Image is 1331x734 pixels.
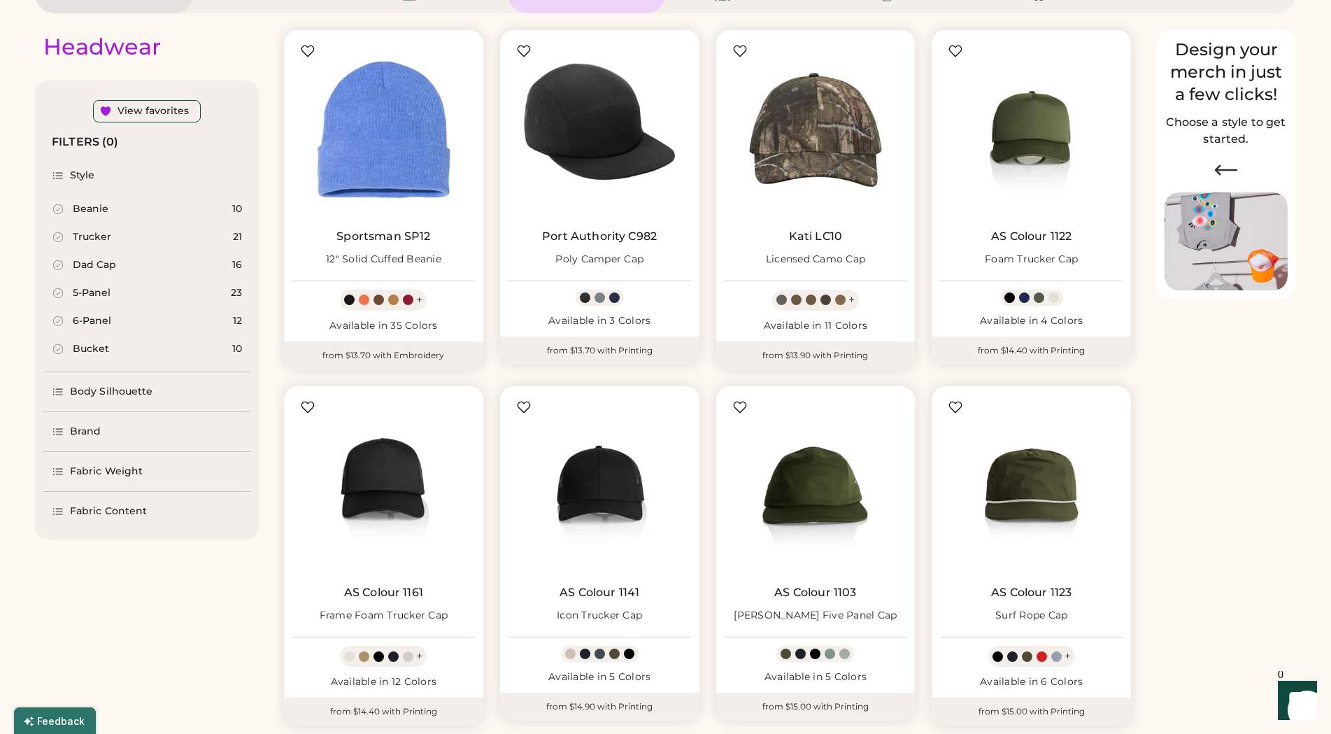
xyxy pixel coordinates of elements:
[284,698,483,726] div: from $14.40 with Printing
[766,253,865,267] div: Licensed Camo Cap
[320,609,448,623] div: Frame Foam Trucker Cap
[344,586,423,600] a: AS Colour 1161
[716,341,916,369] div: from $13.90 with Printing
[932,698,1131,726] div: from $15.00 with Printing
[940,38,1123,221] img: AS Colour 1122 Foam Trucker Cap
[542,230,657,244] a: Port Authority C982
[73,230,111,244] div: Trucker
[940,395,1123,577] img: AS Colour 1123 Surf Rope Cap
[284,341,483,369] div: from $13.70 with Embroidery
[52,134,119,150] div: FILTERS (0)
[73,286,111,300] div: 5-Panel
[231,286,242,300] div: 23
[940,675,1123,689] div: Available in 6 Colors
[232,342,242,356] div: 10
[73,314,111,328] div: 6-Panel
[232,202,242,216] div: 10
[725,319,907,333] div: Available in 11 Colors
[292,319,475,333] div: Available in 35 Colors
[725,38,907,221] img: Kati LC10 Licensed Camo Cap
[1165,192,1288,291] img: Image of Lisa Congdon Eye Print on T-Shirt and Hat
[848,292,855,308] div: +
[70,465,143,479] div: Fabric Weight
[716,693,916,721] div: from $15.00 with Printing
[789,230,842,244] a: Kati LC10
[1265,671,1325,731] iframe: Front Chat
[500,337,699,365] div: from $13.70 with Printing
[73,342,109,356] div: Bucket
[555,253,643,267] div: Poly Camper Cap
[326,253,441,267] div: 12" Solid Cuffed Beanie
[774,586,856,600] a: AS Colour 1103
[991,230,1072,244] a: AS Colour 1122
[73,258,116,272] div: Dad Cap
[500,693,699,721] div: from $14.90 with Printing
[232,258,242,272] div: 16
[1165,38,1288,106] div: Design your merch in just a few clicks!
[991,586,1072,600] a: AS Colour 1123
[416,292,422,308] div: +
[118,104,189,118] div: View favorites
[70,169,95,183] div: Style
[508,670,691,684] div: Available in 5 Colors
[932,337,1131,365] div: from $14.40 with Printing
[985,253,1078,267] div: Foam Trucker Cap
[560,586,639,600] a: AS Colour 1141
[233,314,242,328] div: 12
[725,670,907,684] div: Available in 5 Colors
[508,314,691,328] div: Available in 3 Colors
[1065,649,1071,664] div: +
[73,202,108,216] div: Beanie
[292,38,475,221] img: Sportsman SP12 12" Solid Cuffed Beanie
[508,395,691,577] img: AS Colour 1141 Icon Trucker Cap
[557,609,642,623] div: Icon Trucker Cap
[233,230,242,244] div: 21
[70,504,147,518] div: Fabric Content
[1165,114,1288,148] h2: Choose a style to get started.
[725,395,907,577] img: AS Colour 1103 Finn Five Panel Cap
[292,395,475,577] img: AS Colour 1161 Frame Foam Trucker Cap
[43,33,161,61] div: Headwear
[508,38,691,221] img: Port Authority C982 Poly Camper Cap
[940,314,1123,328] div: Available in 4 Colors
[70,385,153,399] div: Body Silhouette
[292,675,475,689] div: Available in 12 Colors
[995,609,1067,623] div: Surf Rope Cap
[416,649,422,664] div: +
[734,609,897,623] div: [PERSON_NAME] Five Panel Cap
[336,230,430,244] a: Sportsman SP12
[70,425,101,439] div: Brand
